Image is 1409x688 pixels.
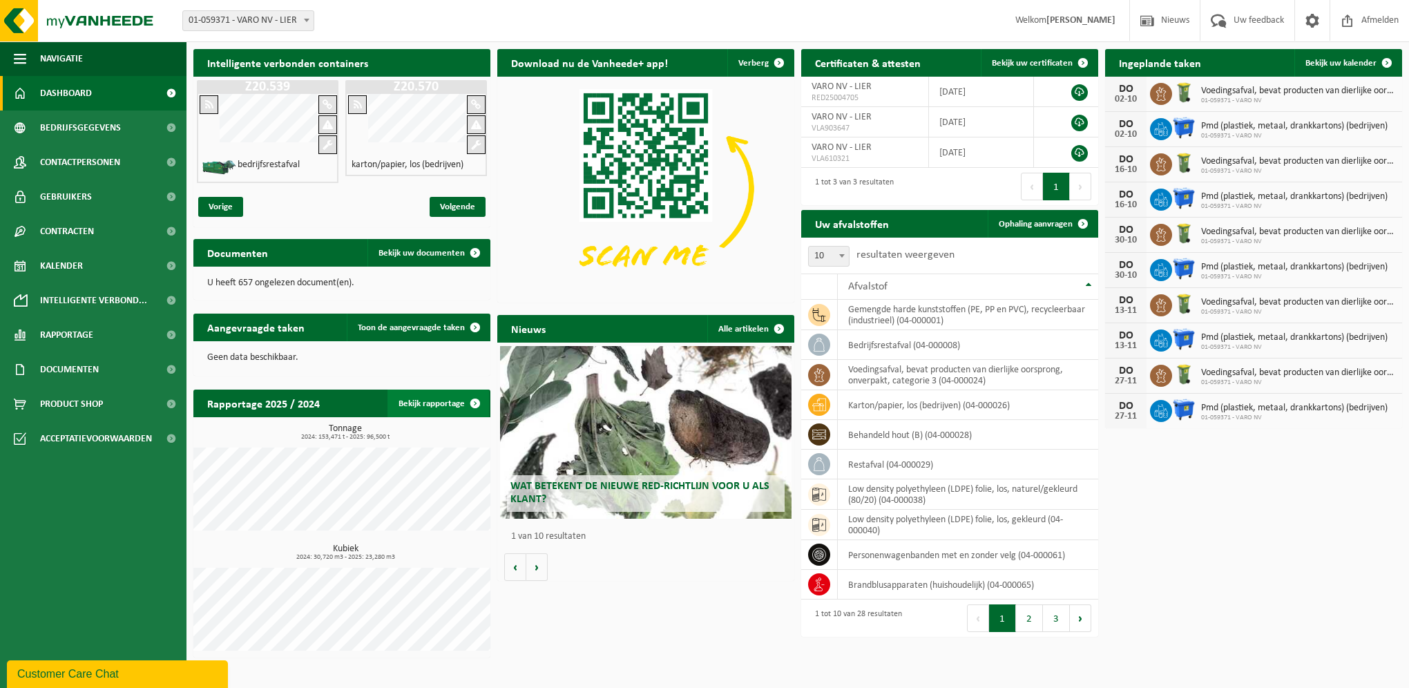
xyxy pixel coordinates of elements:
[1201,367,1395,379] span: Voedingsafval, bevat producten van dierlijke oorsprong, onverpakt, categorie 3
[347,314,489,341] a: Toon de aangevraagde taken
[1201,156,1395,167] span: Voedingsafval, bevat producten van dierlijke oorsprong, onverpakt, categorie 3
[1070,604,1091,632] button: Next
[738,59,769,68] span: Verberg
[989,604,1016,632] button: 1
[510,481,769,505] span: Wat betekent de nieuwe RED-richtlijn voor u als klant?
[1112,260,1140,271] div: DO
[40,180,92,214] span: Gebruikers
[1112,271,1140,280] div: 30-10
[1172,398,1196,421] img: WB-1100-HPE-BE-01
[497,77,794,300] img: Download de VHEPlus App
[801,210,903,237] h2: Uw afvalstoffen
[40,249,83,283] span: Kalender
[1201,167,1395,175] span: 01-059371 - VARO NV
[358,323,465,332] span: Toon de aangevraagde taken
[1172,363,1196,386] img: WB-0140-HPE-GN-50
[929,77,1034,107] td: [DATE]
[1112,189,1140,200] div: DO
[1172,81,1196,104] img: WB-0140-HPE-GN-50
[1201,191,1388,202] span: Pmd (plastiek, metaal, drankkartons) (bedrijven)
[1112,95,1140,104] div: 02-10
[1172,222,1196,245] img: WB-0140-HPE-GN-50
[183,11,314,30] span: 01-059371 - VARO NV - LIER
[497,49,682,76] h2: Download nu de Vanheede+ app!
[838,330,1098,360] td: bedrijfsrestafval (04-000008)
[1046,15,1115,26] strong: [PERSON_NAME]
[40,283,147,318] span: Intelligente verbond...
[526,553,548,581] button: Volgende
[1172,116,1196,140] img: WB-1100-HPE-BE-01
[1201,238,1395,246] span: 01-059371 - VARO NV
[812,123,918,134] span: VLA903647
[929,137,1034,168] td: [DATE]
[1112,130,1140,140] div: 02-10
[1172,292,1196,316] img: WB-0140-HPE-GN-50
[1201,332,1388,343] span: Pmd (plastiek, metaal, drankkartons) (bedrijven)
[500,346,791,519] a: Wat betekent de nieuwe RED-richtlijn voor u als klant?
[1112,224,1140,236] div: DO
[838,570,1098,600] td: brandblusapparaten (huishoudelijk) (04-000065)
[1112,376,1140,386] div: 27-11
[1201,227,1395,238] span: Voedingsafval, bevat producten van dierlijke oorsprong, onverpakt, categorie 3
[981,49,1097,77] a: Bekijk uw certificaten
[838,540,1098,570] td: personenwagenbanden met en zonder velg (04-000061)
[7,658,231,688] iframe: chat widget
[1201,379,1395,387] span: 01-059371 - VARO NV
[40,76,92,111] span: Dashboard
[1112,295,1140,306] div: DO
[1070,173,1091,200] button: Next
[352,160,463,170] h4: karton/papier, los (bedrijven)
[202,159,236,176] img: HK-XZ-20-GN-01
[1112,330,1140,341] div: DO
[193,314,318,341] h2: Aangevraagde taken
[511,532,787,542] p: 1 van 10 resultaten
[367,239,489,267] a: Bekijk uw documenten
[838,390,1098,420] td: karton/papier, los (bedrijven) (04-000026)
[430,197,486,217] span: Volgende
[1112,365,1140,376] div: DO
[707,315,793,343] a: Alle artikelen
[1112,401,1140,412] div: DO
[1112,165,1140,175] div: 16-10
[200,80,335,94] h1: Z20.539
[838,450,1098,479] td: restafval (04-000029)
[1201,262,1388,273] span: Pmd (plastiek, metaal, drankkartons) (bedrijven)
[929,107,1034,137] td: [DATE]
[378,249,465,258] span: Bekijk uw documenten
[1201,297,1395,308] span: Voedingsafval, bevat producten van dierlijke oorsprong, onverpakt, categorie 3
[1172,257,1196,280] img: WB-1100-HPE-BE-01
[808,246,850,267] span: 10
[238,160,300,170] h4: bedrijfsrestafval
[40,214,94,249] span: Contracten
[838,300,1098,330] td: gemengde harde kunststoffen (PE, PP en PVC), recycleerbaar (industrieel) (04-000001)
[1201,308,1395,316] span: 01-059371 - VARO NV
[1112,119,1140,130] div: DO
[1172,327,1196,351] img: WB-1100-HPE-BE-01
[200,434,490,441] span: 2024: 153,471 t - 2025: 96,500 t
[193,390,334,417] h2: Rapportage 2025 / 2024
[40,145,120,180] span: Contactpersonen
[200,544,490,561] h3: Kubiek
[349,80,483,94] h1: Z20.570
[193,239,282,266] h2: Documenten
[838,510,1098,540] td: low density polyethyleen (LDPE) folie, los, gekleurd (04-000040)
[387,390,489,417] a: Bekijk rapportage
[1112,154,1140,165] div: DO
[207,278,477,288] p: U heeft 657 ongelezen document(en).
[838,420,1098,450] td: behandeld hout (B) (04-000028)
[1112,341,1140,351] div: 13-11
[1112,306,1140,316] div: 13-11
[1112,412,1140,421] div: 27-11
[1201,132,1388,140] span: 01-059371 - VARO NV
[1201,202,1388,211] span: 01-059371 - VARO NV
[848,281,888,292] span: Afvalstof
[1172,151,1196,175] img: WB-0140-HPE-GN-50
[988,210,1097,238] a: Ophaling aanvragen
[808,603,902,633] div: 1 tot 10 van 28 resultaten
[40,111,121,145] span: Bedrijfsgegevens
[497,315,559,342] h2: Nieuws
[1172,187,1196,210] img: WB-1100-HPE-BE-01
[1105,49,1215,76] h2: Ingeplande taken
[1016,604,1043,632] button: 2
